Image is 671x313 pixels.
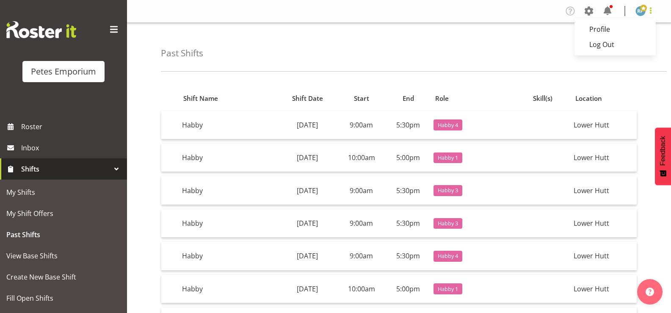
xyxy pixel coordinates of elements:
[2,245,125,266] a: View Base Shifts
[386,242,430,270] td: 5:30pm
[278,209,337,238] td: [DATE]
[278,144,337,172] td: [DATE]
[574,22,656,37] a: Profile
[2,203,125,224] a: My Shift Offers
[570,176,637,205] td: Lower Hutt
[292,94,323,103] span: Shift Date
[2,288,125,309] a: Fill Open Shifts
[161,48,203,58] h4: Past Shifts
[337,176,386,205] td: 9:00am
[438,154,458,162] span: Habby 1
[179,111,278,139] td: Habby
[570,275,637,303] td: Lower Hutt
[179,209,278,238] td: Habby
[655,127,671,185] button: Feedback - Show survey
[179,144,278,172] td: Habby
[533,94,552,103] span: Skill(s)
[403,94,414,103] span: End
[575,94,602,103] span: Location
[354,94,369,103] span: Start
[278,176,337,205] td: [DATE]
[570,242,637,270] td: Lower Hutt
[438,285,458,293] span: Habby 1
[6,186,121,199] span: My Shifts
[278,242,337,270] td: [DATE]
[179,176,278,205] td: Habby
[635,6,646,16] img: reina-puketapu721.jpg
[438,252,458,260] span: Habby 4
[2,224,125,245] a: Past Shifts
[438,121,458,129] span: Habby 4
[438,186,458,194] span: Habby 3
[2,266,125,288] a: Create New Base Shift
[21,120,123,133] span: Roster
[6,228,121,241] span: Past Shifts
[435,94,449,103] span: Role
[179,242,278,270] td: Habby
[278,275,337,303] td: [DATE]
[386,144,430,172] td: 5:00pm
[386,209,430,238] td: 5:30pm
[337,111,386,139] td: 9:00am
[386,176,430,205] td: 5:30pm
[386,275,430,303] td: 5:00pm
[31,65,96,78] div: Petes Emporium
[337,209,386,238] td: 9:00am
[6,21,76,38] img: Rosterit website logo
[6,207,121,220] span: My Shift Offers
[21,163,110,175] span: Shifts
[21,141,123,154] span: Inbox
[646,288,654,296] img: help-xxl-2.png
[337,275,386,303] td: 10:00am
[2,182,125,203] a: My Shifts
[570,111,637,139] td: Lower Hutt
[278,111,337,139] td: [DATE]
[6,292,121,305] span: Fill Open Shifts
[183,94,218,103] span: Shift Name
[659,136,667,166] span: Feedback
[386,111,430,139] td: 5:30pm
[438,219,458,227] span: Habby 3
[179,275,278,303] td: Habby
[570,144,637,172] td: Lower Hutt
[570,209,637,238] td: Lower Hutt
[337,144,386,172] td: 10:00am
[6,271,121,283] span: Create New Base Shift
[337,242,386,270] td: 9:00am
[6,249,121,262] span: View Base Shifts
[574,37,656,52] a: Log Out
